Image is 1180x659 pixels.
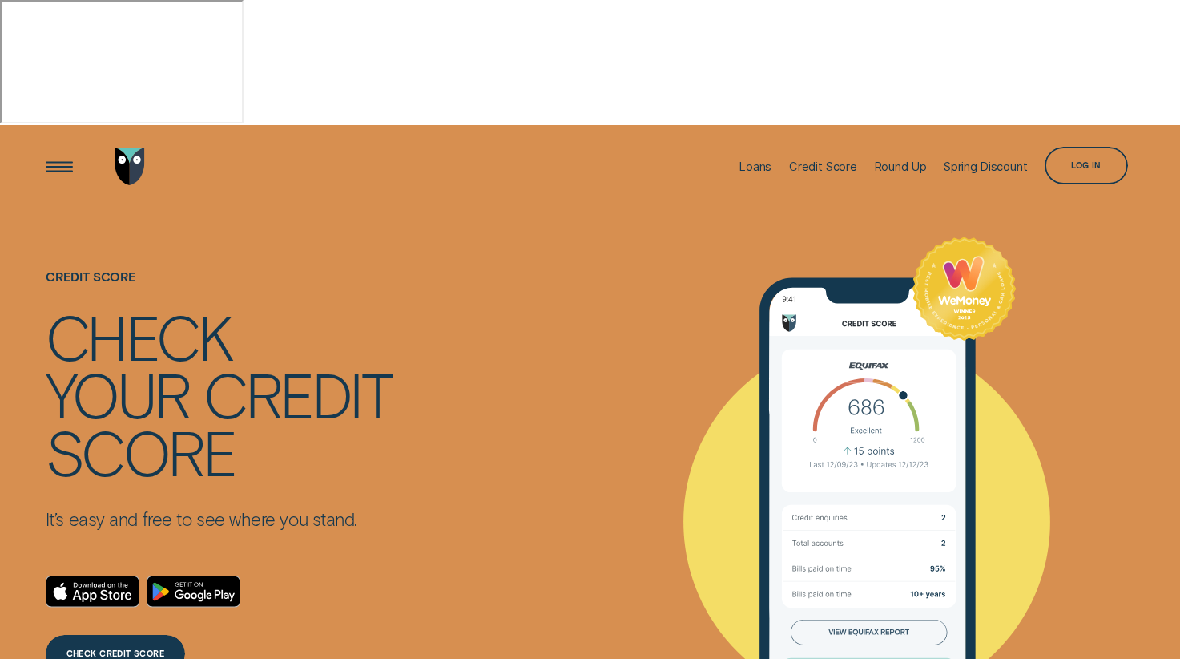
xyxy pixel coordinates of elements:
[46,366,190,423] div: your
[944,125,1028,208] a: Spring Discount
[46,508,392,531] p: It’s easy and free to see where you stand.
[739,125,771,208] a: Loans
[789,125,857,208] a: Credit Score
[203,366,391,423] div: credit
[111,125,148,208] a: Go to home page
[41,148,78,184] button: Open Menu
[115,148,146,184] img: Wisr
[875,125,927,208] a: Round Up
[1045,147,1127,184] button: Log in
[789,160,857,174] div: Credit Score
[739,160,771,174] div: Loans
[46,308,392,481] h4: Check your credit score
[147,576,240,608] a: Android App on Google Play
[875,160,927,174] div: Round Up
[46,576,139,608] a: Download on the App Store
[46,269,392,307] h1: Credit Score
[46,423,236,481] div: score
[944,160,1028,174] div: Spring Discount
[46,308,232,366] div: Check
